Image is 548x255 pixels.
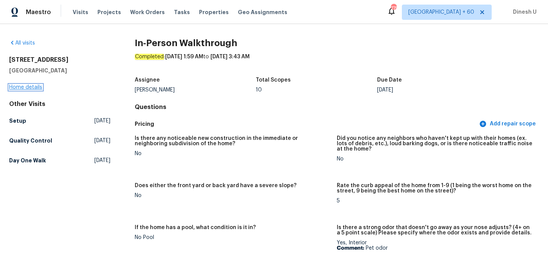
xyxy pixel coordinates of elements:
[210,54,250,59] span: [DATE] 3:43 AM
[9,114,110,128] a: Setup[DATE]
[94,157,110,164] span: [DATE]
[135,193,331,198] div: No
[135,87,256,93] div: [PERSON_NAME]
[478,117,539,131] button: Add repair scope
[337,136,533,152] h5: Did you notice any neighbors who haven't kept up with their homes (ex. lots of debris, etc.), lou...
[337,240,533,251] div: Yes, Interior
[9,134,110,148] a: Quality Control[DATE]
[9,67,110,74] h5: [GEOGRAPHIC_DATA]
[135,120,478,128] h5: Pricing
[135,235,331,240] div: No Pool
[26,8,51,16] span: Maestro
[510,8,537,16] span: Dinesh U
[408,8,474,16] span: [GEOGRAPHIC_DATA] + 60
[377,87,499,93] div: [DATE]
[337,225,533,236] h5: Is there a strong odor that doesn't go away as your nose adjusts? (4+ on a 5 point scale) Please ...
[256,87,377,93] div: 10
[9,154,110,167] a: Day One Walk[DATE]
[337,156,533,162] div: No
[9,117,26,125] h5: Setup
[94,117,110,125] span: [DATE]
[9,56,110,64] h2: [STREET_ADDRESS]
[337,183,533,194] h5: Rate the curb appeal of the home from 1-9 (1 being the worst home on the street, 9 being the best...
[256,77,291,83] h5: Total Scopes
[9,85,42,90] a: Home details
[135,151,331,156] div: No
[135,53,539,73] div: : to
[337,198,533,204] div: 5
[135,225,256,230] h5: If the home has a pool, what condition is it in?
[9,137,52,144] h5: Quality Control
[238,8,287,16] span: Geo Assignments
[337,245,533,251] p: Pet odor
[9,40,35,46] a: All visits
[174,10,190,15] span: Tasks
[9,100,110,108] div: Other Visits
[135,54,164,60] em: Completed
[94,137,110,144] span: [DATE]
[130,8,165,16] span: Work Orders
[73,8,88,16] span: Visits
[135,103,539,111] h4: Questions
[481,119,536,129] span: Add repair scope
[377,77,402,83] h5: Due Date
[135,183,296,188] h5: Does either the front yard or back yard have a severe slope?
[9,157,46,164] h5: Day One Walk
[97,8,121,16] span: Projects
[135,136,331,146] h5: Is there any noticeable new construction in the immediate or neighboring subdivision of the home?
[337,245,364,251] b: Comment:
[391,5,396,12] div: 775
[135,77,160,83] h5: Assignee
[199,8,229,16] span: Properties
[135,39,539,47] h2: In-Person Walkthrough
[165,54,203,59] span: [DATE] 1:59 AM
